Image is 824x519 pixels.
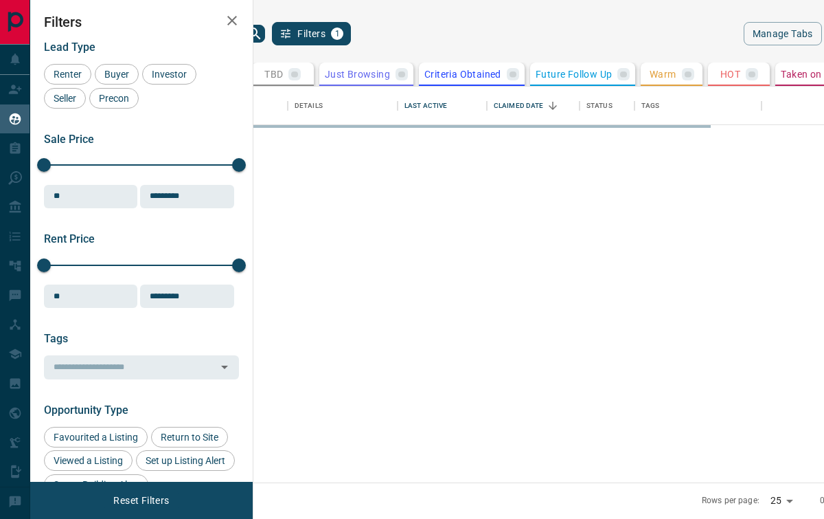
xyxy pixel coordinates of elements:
p: HOT [720,69,740,79]
div: Seller [44,88,86,109]
p: Future Follow Up [536,69,612,79]
p: Warm [650,69,676,79]
div: Status [586,87,613,125]
button: Open [215,357,234,377]
p: Rows per page: [702,495,759,507]
div: Status [580,87,634,125]
span: Renter [49,69,87,80]
div: Return to Site [151,427,228,448]
div: Last Active [404,87,447,125]
span: 1 [332,29,342,38]
h2: Filters [44,14,239,30]
div: Renter [44,64,91,85]
div: Details [288,87,398,125]
div: Buyer [95,64,139,85]
span: Viewed a Listing [49,455,128,466]
span: Lead Type [44,41,95,54]
div: Investor [142,64,196,85]
span: Seller [49,93,81,104]
button: Manage Tabs [744,22,822,45]
span: Rent Price [44,232,95,245]
span: Precon [94,93,134,104]
p: Criteria Obtained [424,69,501,79]
button: Filters1 [272,22,351,45]
span: Return to Site [156,432,223,443]
span: Set up Listing Alert [141,455,230,466]
div: Favourited a Listing [44,427,148,448]
div: Set up Listing Alert [136,450,235,471]
span: Tags [44,332,68,345]
span: Favourited a Listing [49,432,143,443]
div: Tags [634,87,762,125]
div: Name [192,87,288,125]
button: Sort [543,96,562,115]
div: Precon [89,88,139,109]
span: Opportunity Type [44,404,128,417]
div: Details [295,87,323,125]
span: Buyer [100,69,134,80]
div: Claimed Date [494,87,544,125]
div: Set up Building Alert [44,474,148,495]
div: Last Active [398,87,487,125]
span: Investor [147,69,192,80]
span: Set up Building Alert [49,479,144,490]
p: Just Browsing [325,69,390,79]
div: Tags [641,87,660,125]
div: 25 [765,491,798,511]
p: TBD [264,69,283,79]
button: Reset Filters [104,489,178,512]
span: Sale Price [44,133,94,146]
div: Viewed a Listing [44,450,133,471]
div: Claimed Date [487,87,580,125]
button: search button [244,25,265,43]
